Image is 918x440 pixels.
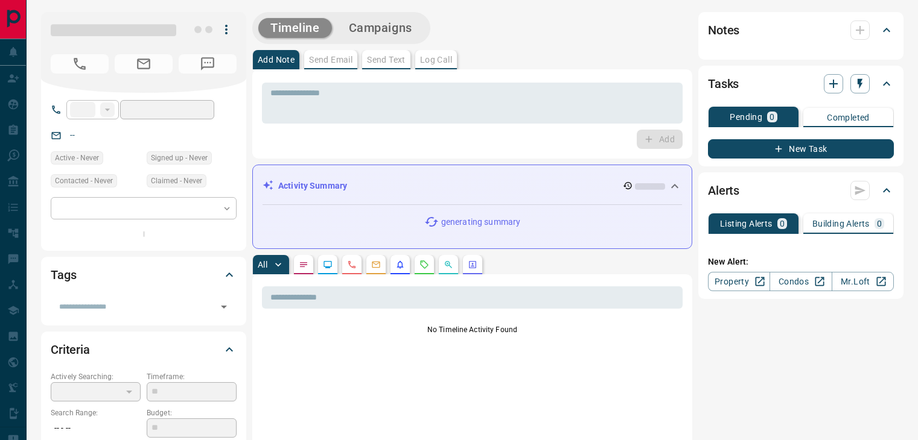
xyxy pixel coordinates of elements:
p: All [258,260,267,269]
span: No Email [115,54,173,74]
p: No Timeline Activity Found [262,324,683,335]
p: Pending [730,113,762,121]
div: Activity Summary [263,175,682,197]
p: Listing Alerts [720,219,773,228]
a: Mr.Loft [832,272,894,291]
a: -- [70,130,75,140]
button: New Task [708,139,894,159]
a: Condos [770,272,832,291]
p: Add Note [258,55,295,64]
p: 0 [770,113,774,121]
p: Activity Summary [278,180,347,192]
h2: Notes [708,20,739,40]
h2: Tasks [708,74,739,93]
a: Property [708,272,770,291]
button: Open [215,298,232,315]
div: Tasks [708,69,894,98]
p: Building Alerts [812,219,870,228]
svg: Listing Alerts [395,260,405,269]
svg: Lead Browsing Activity [323,260,333,269]
p: New Alert: [708,256,894,268]
h2: Tags [51,265,76,284]
span: Signed up - Never [151,152,208,164]
h2: Alerts [708,181,739,200]
p: Budget: [147,407,237,418]
p: Completed [827,113,870,122]
div: Tags [51,260,237,289]
svg: Calls [347,260,357,269]
p: -- - -- [51,418,141,438]
p: 0 [780,219,785,228]
p: Search Range: [51,407,141,418]
p: Actively Searching: [51,371,141,382]
span: Claimed - Never [151,175,202,187]
svg: Opportunities [444,260,453,269]
span: Active - Never [55,152,99,164]
span: Contacted - Never [55,175,113,187]
svg: Agent Actions [468,260,477,269]
div: Criteria [51,335,237,364]
div: Notes [708,16,894,45]
p: 0 [877,219,882,228]
button: Timeline [258,18,332,38]
button: Campaigns [337,18,424,38]
h2: Criteria [51,340,90,359]
svg: Requests [419,260,429,269]
p: Timeframe: [147,371,237,382]
svg: Emails [371,260,381,269]
svg: Notes [299,260,308,269]
p: generating summary [441,216,520,228]
span: No Number [179,54,237,74]
div: Alerts [708,176,894,205]
span: No Number [51,54,109,74]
